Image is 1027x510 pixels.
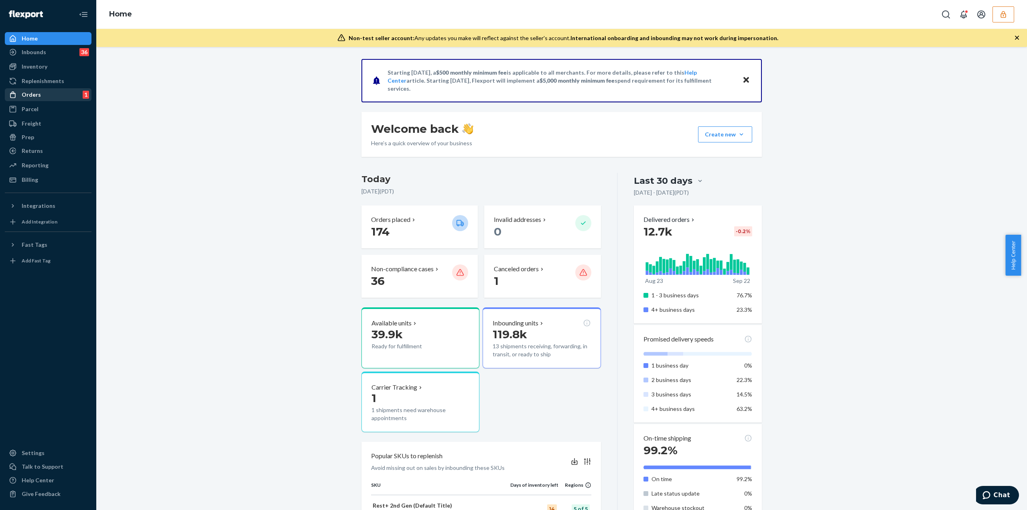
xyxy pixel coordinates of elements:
[652,362,731,370] p: 1 business day
[462,123,473,134] img: hand-wave emoji
[22,133,34,141] div: Prep
[371,464,505,472] p: Avoid missing out on sales by inbounding these SKUs
[493,327,527,341] span: 119.8k
[371,319,412,328] p: Available units
[652,306,731,314] p: 4+ business days
[5,75,91,87] a: Replenishments
[652,490,731,498] p: Late status update
[371,342,446,350] p: Ready for fulfillment
[103,3,138,26] ol: breadcrumbs
[737,306,752,313] span: 23.3%
[5,254,91,267] a: Add Fast Tag
[388,69,735,93] p: Starting [DATE], a is applicable to all merchants. For more details, please refer to this article...
[744,490,752,497] span: 0%
[5,460,91,473] button: Talk to Support
[973,6,989,22] button: Open account menu
[494,274,499,288] span: 1
[349,35,414,41] span: Non-test seller account:
[371,215,410,224] p: Orders placed
[22,105,39,113] div: Parcel
[570,35,778,41] span: International onboarding and inbounding may not work during impersonation.
[361,255,478,298] button: Non-compliance cases 36
[652,405,731,413] p: 4+ business days
[484,255,601,298] button: Canceled orders 1
[371,327,403,341] span: 39.9k
[22,63,47,71] div: Inventory
[361,173,601,186] h3: Today
[558,482,591,488] div: Regions
[22,202,55,210] div: Integrations
[737,376,752,383] span: 22.3%
[645,277,663,285] p: Aug 23
[744,362,752,369] span: 0%
[371,451,442,461] p: Popular SKUs to replenish
[494,215,541,224] p: Invalid addresses
[361,372,479,433] button: Carrier Tracking11 shipments need warehouse appointments
[22,241,47,249] div: Fast Tags
[5,488,91,500] button: Give Feedback
[5,159,91,172] a: Reporting
[483,307,601,368] button: Inbounding units119.8k13 shipments receiving, forwarding, in transit, or ready to ship
[79,48,89,56] div: 36
[634,189,689,197] p: [DATE] - [DATE] ( PDT )
[22,257,51,264] div: Add Fast Tag
[494,264,539,274] p: Canceled orders
[5,117,91,130] a: Freight
[5,60,91,73] a: Inventory
[436,69,507,76] span: $500 monthly minimum fee
[371,383,417,392] p: Carrier Tracking
[643,443,678,457] span: 99.2%
[22,77,64,85] div: Replenishments
[643,215,696,224] p: Delivered orders
[737,475,752,482] span: 99.2%
[741,75,751,86] button: Close
[22,218,57,225] div: Add Integration
[371,274,385,288] span: 36
[5,131,91,144] a: Prep
[22,161,49,169] div: Reporting
[75,6,91,22] button: Close Navigation
[22,490,61,498] div: Give Feedback
[976,486,1019,506] iframe: Opens a widget where you can chat to one of our agents
[5,215,91,228] a: Add Integration
[22,35,38,43] div: Home
[22,91,41,99] div: Orders
[371,264,434,274] p: Non-compliance cases
[956,6,972,22] button: Open notifications
[9,10,43,18] img: Flexport logo
[371,482,510,495] th: SKU
[938,6,954,22] button: Open Search Box
[371,139,473,147] p: Here’s a quick overview of your business
[5,32,91,45] a: Home
[733,277,750,285] p: Sep 22
[373,502,509,510] p: Rest+ 2nd Gen (Default Title)
[652,376,731,384] p: 2 business days
[22,176,38,184] div: Billing
[22,463,63,471] div: Talk to Support
[493,342,591,358] p: 13 shipments receiving, forwarding, in transit, or ready to ship
[734,226,752,236] div: -0.2 %
[5,88,91,101] a: Orders1
[5,447,91,459] a: Settings
[349,34,778,42] div: Any updates you make will reflect against the seller's account.
[361,205,478,248] button: Orders placed 174
[22,48,46,56] div: Inbounds
[652,291,731,299] p: 1 - 3 business days
[22,449,45,457] div: Settings
[22,476,54,484] div: Help Center
[643,335,714,344] p: Promised delivery speeds
[5,103,91,116] a: Parcel
[698,126,752,142] button: Create new
[5,474,91,487] a: Help Center
[371,391,376,405] span: 1
[484,205,601,248] button: Invalid addresses 0
[493,319,538,328] p: Inbounding units
[1005,235,1021,276] button: Help Center
[494,225,501,238] span: 0
[643,434,691,443] p: On-time shipping
[634,175,692,187] div: Last 30 days
[510,482,558,495] th: Days of inventory left
[361,187,601,195] p: [DATE] ( PDT )
[83,91,89,99] div: 1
